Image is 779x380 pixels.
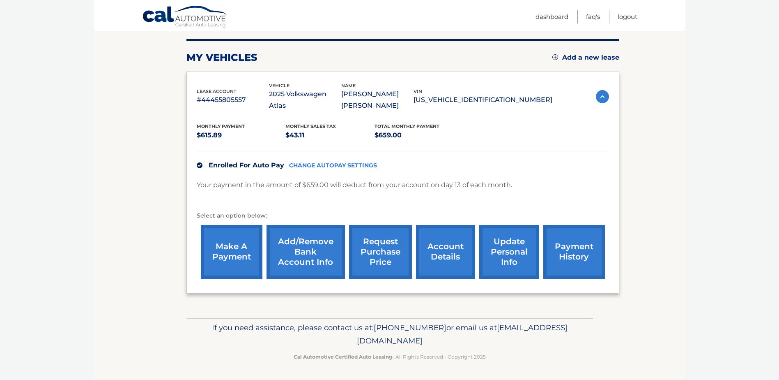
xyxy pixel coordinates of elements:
[535,10,568,23] a: Dashboard
[192,352,588,361] p: - All Rights Reserved - Copyright 2025
[197,162,202,168] img: check.svg
[552,53,619,62] a: Add a new lease
[618,10,637,23] a: Logout
[267,225,345,279] a: Add/Remove bank account info
[294,354,392,360] strong: Cal Automotive Certified Auto Leasing
[349,225,412,279] a: request purchase price
[596,90,609,103] img: accordion-active.svg
[341,88,414,111] p: [PERSON_NAME] [PERSON_NAME]
[269,83,290,88] span: vehicle
[416,225,475,279] a: account details
[186,51,257,64] h2: my vehicles
[197,88,237,94] span: lease account
[197,94,269,106] p: #44455805557
[479,225,539,279] a: update personal info
[374,323,446,332] span: [PHONE_NUMBER]
[414,88,422,94] span: vin
[142,5,228,29] a: Cal Automotive
[209,161,284,169] span: Enrolled For Auto Pay
[197,211,609,221] p: Select an option below:
[201,225,262,279] a: make a payment
[192,321,588,348] p: If you need assistance, please contact us at: or email us at
[375,123,439,129] span: Total Monthly Payment
[197,130,286,141] p: $615.89
[375,130,464,141] p: $659.00
[197,123,245,129] span: Monthly Payment
[285,123,336,129] span: Monthly sales Tax
[414,94,552,106] p: [US_VEHICLE_IDENTIFICATION_NUMBER]
[543,225,605,279] a: payment history
[289,162,377,169] a: CHANGE AUTOPAY SETTINGS
[341,83,356,88] span: name
[586,10,600,23] a: FAQ's
[552,54,558,60] img: add.svg
[269,88,341,111] p: 2025 Volkswagen Atlas
[285,130,375,141] p: $43.11
[197,179,512,191] p: Your payment in the amount of $659.00 will deduct from your account on day 13 of each month.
